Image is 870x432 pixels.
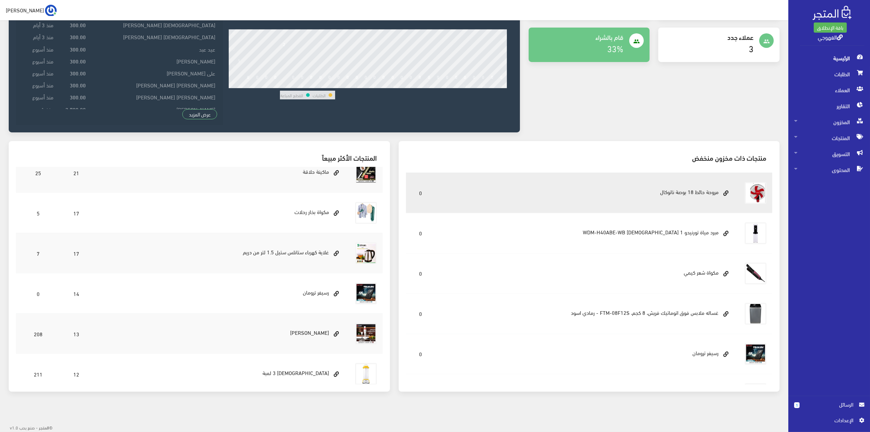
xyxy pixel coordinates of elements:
[664,33,753,41] h4: عملاء جدد
[745,383,767,405] img: oayt-boynt-ghsal-mlabs-fok-aotomatyk-9-kylo-dygytal-lon-asod-wptl9dbba.png
[60,233,93,273] td: 17
[408,83,414,88] div: 20
[88,31,217,43] td: [DEMOGRAPHIC_DATA] [PERSON_NAME]
[22,154,377,161] h3: المنتجات الأكثر مبيعاً
[788,130,870,146] a: المنتجات
[93,313,349,354] td: [PERSON_NAME]
[805,400,853,408] span: الرسائل
[794,416,864,428] a: اﻹعدادات
[70,81,86,89] strong: 300.00
[88,55,217,67] td: [PERSON_NAME]
[318,83,323,88] div: 10
[406,374,435,414] td: 0
[22,31,55,43] td: منذ 3 أيام
[265,83,268,88] div: 4
[355,202,377,224] img: mkoa-bkhar-rhlat.jpg
[283,83,285,88] div: 6
[788,114,870,130] a: المخزون
[336,83,341,88] div: 12
[355,363,377,385] img: kshaf-3-lmb.jpg
[355,242,377,264] img: ghlay-khrbaaa-stanls-styl-15-ltr-mn-drym.jpg
[70,21,86,29] strong: 300.00
[280,91,304,99] td: القطع المباعة
[16,233,60,273] td: 7
[93,193,349,233] td: مكواة بخار رحلات
[70,33,86,41] strong: 300.00
[814,22,847,33] a: باقة الإنطلاق
[22,67,55,79] td: منذ أسبوع
[65,105,86,113] strong: 2,700.00
[60,273,93,313] td: 14
[22,79,55,91] td: منذ أسبوع
[16,313,60,354] td: 208
[39,424,49,431] strong: المتجر
[794,146,864,162] span: التسويق
[794,114,864,130] span: المخزون
[22,19,55,31] td: منذ 3 أيام
[794,162,864,178] span: المحتوى
[182,109,217,119] a: عرض المزيد
[22,103,55,115] td: منذ شهر
[247,83,249,88] div: 2
[763,38,770,45] i: people
[88,91,217,103] td: [PERSON_NAME] [PERSON_NAME]
[749,40,753,56] a: 3
[435,213,739,253] td: مبرد مياة تورنيدو 1 [DEMOGRAPHIC_DATA] WDM-H40ABE-WB
[93,273,349,313] td: رسيفر ترومان
[435,173,739,213] td: مروحة حائط 18 بوصة ناتوكال
[301,83,304,88] div: 8
[16,354,60,394] td: 211
[70,57,86,65] strong: 300.00
[16,273,60,313] td: 0
[607,40,623,56] a: 33%
[788,82,870,98] a: العملاء
[788,98,870,114] a: التقارير
[88,67,217,79] td: على [PERSON_NAME]
[45,5,57,16] img: ...
[406,173,435,213] td: 0
[435,374,739,414] td: وايت بوينت غسالة ملابس فوق أوتوماتيك 9 كيلو ديجيتال لون أسود WPTL9DBBA
[794,130,864,146] span: المنتجات
[93,152,349,193] td: ماكينة حلاقة
[22,91,55,103] td: منذ أسبوع
[354,83,359,88] div: 14
[60,354,93,394] td: 12
[22,55,55,67] td: منذ أسبوع
[788,50,870,66] a: الرئيسية
[60,313,93,354] td: 13
[16,193,60,233] td: 5
[435,334,739,374] td: رسيفر ترومان
[745,303,767,325] img: ghsalh-mlabs-fok-atomatyk-frysh-8-kgm-ftm-08f12s-rmady-asod.png
[463,83,468,88] div: 26
[435,253,739,293] td: مكواة شعر كيمي
[22,43,55,55] td: منذ أسبوع
[16,152,60,193] td: 25
[88,43,217,55] td: عيد عبد
[88,103,217,115] td: [PERSON_NAME]
[6,4,57,16] a: ... [PERSON_NAME]
[406,253,435,293] td: 0
[794,98,864,114] span: التقارير
[788,162,870,178] a: المحتوى
[534,33,624,41] h4: قام بالشراء
[481,83,486,88] div: 28
[745,343,767,365] img: rsyfr-troman.jpg
[794,402,800,408] span: 1
[60,193,93,233] td: 17
[88,19,217,31] td: [DEMOGRAPHIC_DATA] [PERSON_NAME]
[445,83,450,88] div: 24
[70,93,86,101] strong: 300.00
[794,66,864,82] span: الطلبات
[406,334,435,374] td: 0
[3,423,53,432] div: ©
[435,293,739,334] td: غساله ملابس فوق اتوماتيك فريش، 8 كجم، FTM-08F12S - رمادي اسود
[93,233,349,273] td: غلاية كهرباء ستانلس ستيل 1.5 لتر من دريم
[70,69,86,77] strong: 300.00
[355,323,377,345] img: hand-blndr-taygr.jpg
[93,354,349,394] td: [DEMOGRAPHIC_DATA] 3 لمبة
[412,154,767,161] h3: منتجات ذات مخزون منخفض
[788,66,870,82] a: الطلبات
[355,283,377,304] img: rsyfr-troman.jpg
[406,293,435,334] td: 0
[794,50,864,66] span: الرئيسية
